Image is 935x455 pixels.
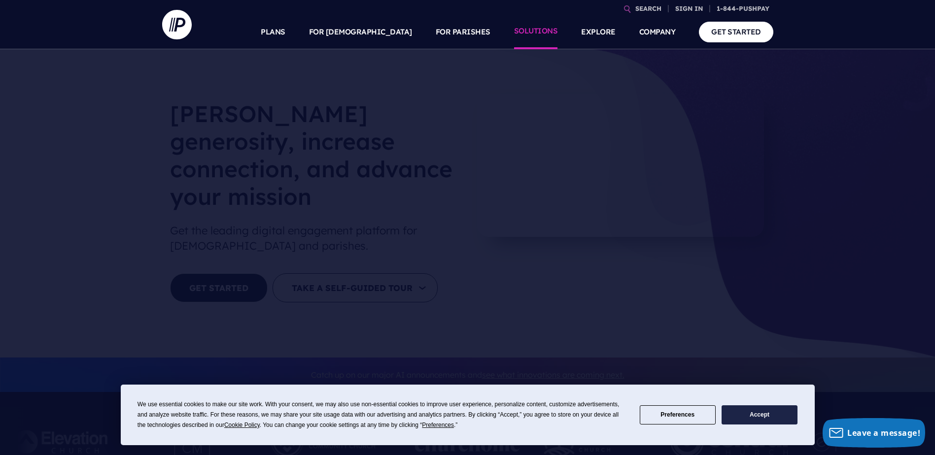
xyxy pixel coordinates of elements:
button: Leave a message! [823,418,925,448]
span: Preferences [422,422,454,428]
a: GET STARTED [699,22,773,42]
button: Preferences [640,405,716,424]
span: Cookie Policy [224,422,260,428]
a: FOR PARISHES [436,15,490,49]
span: Leave a message! [847,427,920,438]
a: EXPLORE [581,15,616,49]
button: Accept [722,405,797,424]
div: Cookie Consent Prompt [121,385,815,445]
div: We use essential cookies to make our site work. With your consent, we may also use non-essential ... [138,399,628,430]
a: FOR [DEMOGRAPHIC_DATA] [309,15,412,49]
a: COMPANY [639,15,676,49]
a: PLANS [261,15,285,49]
a: SOLUTIONS [514,15,558,49]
